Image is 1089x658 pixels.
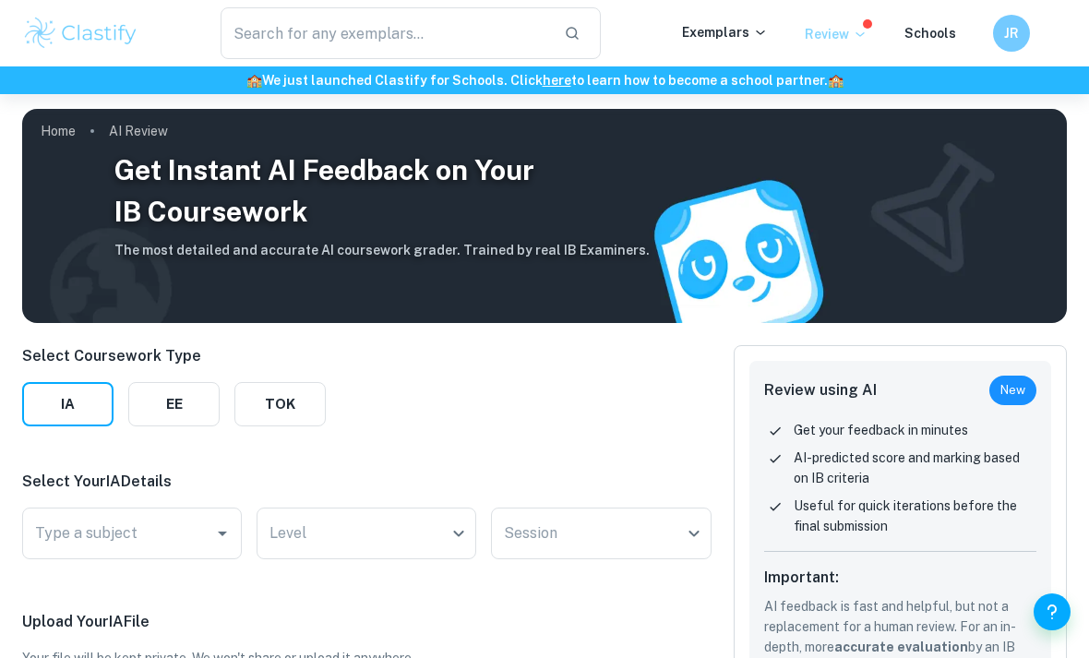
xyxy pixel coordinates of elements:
button: IA [22,382,114,426]
p: Upload Your IA File [22,611,712,633]
p: AI-predicted score and marking based on IB criteria [794,448,1036,488]
p: AI Review [109,121,168,141]
button: Help and Feedback [1034,593,1071,630]
span: 🏫 [246,73,262,88]
span: New [989,381,1036,400]
a: Schools [904,26,956,41]
b: accurate evaluation [834,640,968,654]
button: EE [128,382,220,426]
h6: We just launched Clastify for Schools. Click to learn how to become a school partner. [4,70,1085,90]
button: JR [993,15,1030,52]
h6: JR [1001,23,1023,43]
p: Review [805,24,868,44]
button: Open [209,520,235,546]
img: AI Review Cover [22,109,1067,323]
p: Useful for quick iterations before the final submission [794,496,1036,536]
p: Exemplars [682,22,768,42]
p: Select Your IA Details [22,471,712,493]
h3: Get Instant AI Feedback on Your IB Coursework [114,150,650,233]
img: Clastify logo [22,15,139,52]
h6: Review using AI [764,379,877,401]
button: TOK [234,382,326,426]
a: Home [41,118,76,144]
h6: The most detailed and accurate AI coursework grader. Trained by real IB Examiners. [114,240,650,260]
h6: Important: [764,567,1036,589]
a: here [543,73,571,88]
input: Search for any exemplars... [221,7,549,59]
p: Select Coursework Type [22,345,326,367]
span: 🏫 [828,73,844,88]
p: Get your feedback in minutes [794,420,968,440]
